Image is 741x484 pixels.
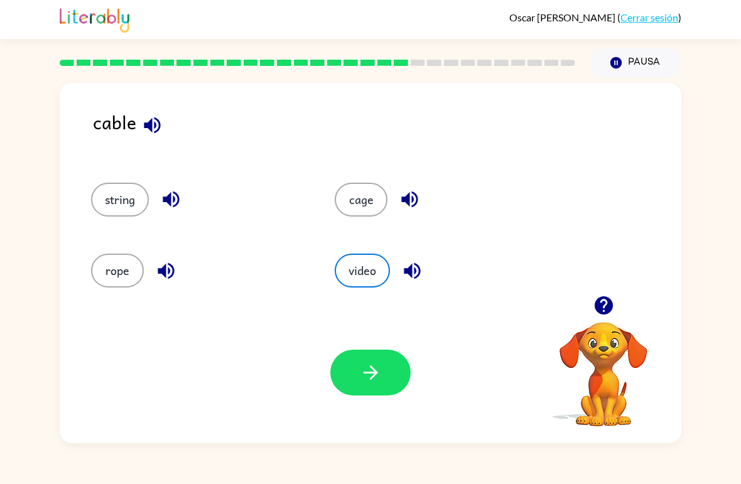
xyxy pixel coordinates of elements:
[335,183,387,217] button: cage
[590,48,681,77] button: Pausa
[541,303,666,428] video: Tu navegador debe admitir la reproducción de archivos .mp4 para usar Literably. Intenta usar otro...
[335,254,390,288] button: video
[509,11,681,23] div: ( )
[620,11,678,23] a: Cerrar sesión
[93,108,681,158] div: cable
[60,5,129,33] img: Literably
[509,11,617,23] span: Oscar [PERSON_NAME]
[91,254,144,288] button: rope
[91,183,149,217] button: string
